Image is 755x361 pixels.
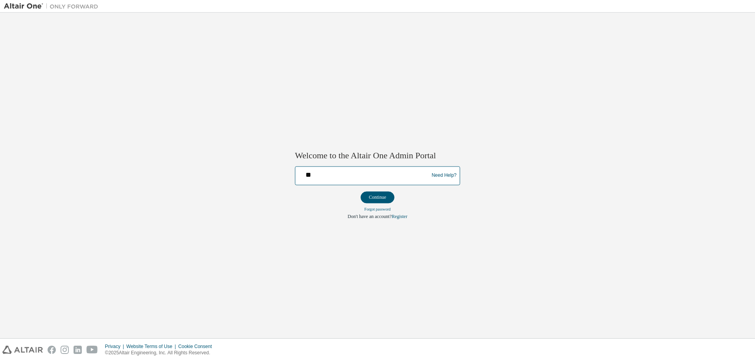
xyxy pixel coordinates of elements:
span: Don't have an account? [348,214,392,219]
img: instagram.svg [61,346,69,354]
img: youtube.svg [87,346,98,354]
p: © 2025 Altair Engineering, Inc. All Rights Reserved. [105,350,217,356]
img: linkedin.svg [74,346,82,354]
div: Cookie Consent [178,343,216,350]
img: altair_logo.svg [2,346,43,354]
a: Forgot password [365,207,391,211]
img: Altair One [4,2,102,10]
img: facebook.svg [48,346,56,354]
div: Privacy [105,343,126,350]
button: Continue [361,191,394,203]
h2: Welcome to the Altair One Admin Portal [295,150,460,161]
a: Register [392,214,407,219]
div: Website Terms of Use [126,343,178,350]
